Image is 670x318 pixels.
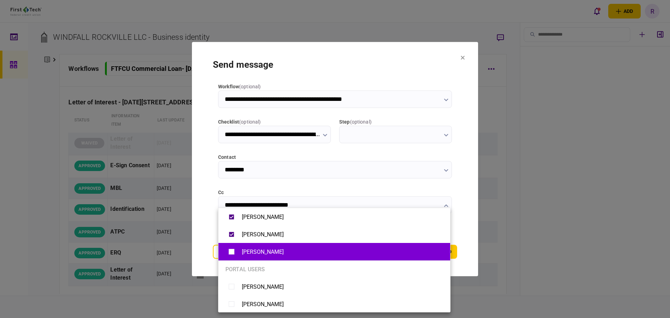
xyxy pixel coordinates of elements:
[242,214,284,220] div: [PERSON_NAME]
[218,260,450,278] li: portal users
[242,283,284,290] div: [PERSON_NAME]
[242,231,284,238] div: [PERSON_NAME]
[225,228,443,241] button: [PERSON_NAME]
[225,211,443,223] button: [PERSON_NAME]
[242,249,284,255] div: [PERSON_NAME]
[225,281,443,293] button: [PERSON_NAME]
[242,301,284,308] div: [PERSON_NAME]
[225,246,443,258] button: [PERSON_NAME]
[225,298,443,310] button: [PERSON_NAME]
